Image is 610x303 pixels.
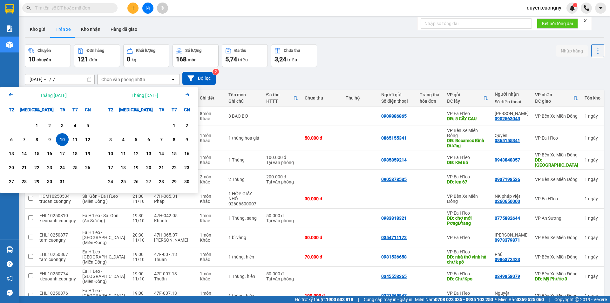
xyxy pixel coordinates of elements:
[89,57,97,62] span: đơn
[144,150,153,157] div: 13
[170,150,179,157] div: 15
[58,178,67,185] div: 31
[574,3,576,7] span: 1
[45,136,54,143] div: 9
[106,136,115,143] div: 3
[305,135,340,141] div: 50.000 đ
[447,174,488,179] div: VP Ea H`leo
[43,119,56,132] div: Choose Thứ Năm, tháng 10 2 2025. It's available.
[144,136,153,143] div: 6
[234,48,246,53] div: Đã thu
[132,136,140,143] div: 5
[495,92,529,97] div: Người nhận
[495,216,520,221] div: 0775882644
[585,216,600,221] div: 1
[20,136,29,143] div: 7
[182,150,191,157] div: 16
[588,157,598,162] span: ngày
[180,103,193,116] div: CN
[200,160,222,165] div: Khác
[119,178,128,185] div: 25
[447,116,488,121] div: DĐ: 5 CÂY CAU
[132,57,136,62] span: kg
[69,161,81,174] div: Choose Thứ Bảy, tháng 10 25 2025. It's available.
[30,103,43,116] div: T4
[495,116,520,121] div: 0902563043
[69,103,81,116] div: T7
[20,150,29,157] div: 14
[444,90,491,107] th: Toggle SortBy
[168,119,180,132] div: Choose Thứ Bảy, tháng 11 1 2025. It's available.
[18,103,30,116] div: [MEDICAL_DATA]
[123,44,169,67] button: Khối lượng0kg
[117,147,130,160] div: Choose Thứ Ba, tháng 11 11 2025. It's available.
[168,133,180,146] div: Choose Thứ Bảy, tháng 11 8 2025. It's available.
[7,136,16,143] div: 6
[588,216,598,221] span: ngày
[5,147,18,160] div: Choose Thứ Hai, tháng 10 13 2025. It's available.
[305,95,340,100] div: Chưa thu
[154,199,193,204] div: Pháp
[284,48,300,53] div: Chưa thu
[495,133,529,138] div: Quyên
[184,91,191,99] svg: Arrow Right
[157,178,166,185] div: 28
[6,25,13,32] img: solution-icon
[266,92,293,97] div: Đã thu
[132,178,140,185] div: 26
[104,133,117,146] div: Choose Thứ Hai, tháng 11 3 2025. It's available.
[585,95,600,100] div: Tồn kho
[69,133,81,146] div: Choose Thứ Bảy, tháng 10 11 2025. It's available.
[542,20,573,27] span: Kết nối tổng đài
[130,147,142,160] div: Choose Thứ Tư, tháng 11 12 2025. It's available.
[83,164,92,171] div: 26
[170,136,179,143] div: 8
[238,57,248,62] span: triệu
[569,5,575,11] img: icon-new-feature
[20,164,29,171] div: 21
[30,133,43,146] div: Choose Thứ Tư, tháng 10 8 2025. It's available.
[447,210,488,216] div: VP Ea H`leo
[447,111,488,116] div: VP Ea H`leo
[381,99,413,104] div: Số điện thoại
[117,161,130,174] div: Choose Thứ Ba, tháng 11 18 2025. It's available.
[39,218,76,223] div: kieuoanh.cuongny
[182,178,191,185] div: 30
[157,3,168,14] button: aim
[25,74,94,85] input: Select a date range.
[32,164,41,171] div: 22
[35,4,110,11] input: Tìm tên, số ĐT hoặc mã đơn
[537,18,578,29] button: Kết nối tổng đài
[39,194,76,199] div: HCM10250534
[7,91,15,100] button: Previous month.
[182,136,191,143] div: 9
[7,164,16,171] div: 20
[104,161,117,174] div: Choose Thứ Hai, tháng 11 17 2025. It's available.
[56,147,69,160] div: Choose Thứ Sáu, tháng 10 17 2025. It's available.
[381,177,407,182] div: 0905878535
[182,164,191,171] div: 23
[200,179,222,184] div: Khác
[228,177,260,182] div: 2 Thùng
[420,99,441,104] div: hóa đơn
[83,122,92,129] div: 5
[155,103,168,116] div: T6
[82,213,119,223] span: Ea H`Leo - Sài Gòn (An Sương)
[182,122,191,129] div: 2
[157,164,166,171] div: 21
[71,136,79,143] div: 11
[495,138,520,143] div: 0865155341
[142,103,155,116] div: T5
[170,122,179,129] div: 1
[266,155,298,160] div: 100.000 đ
[71,150,79,157] div: 18
[78,55,88,63] span: 121
[287,57,297,62] span: triệu
[447,194,488,204] div: VP Bến Xe Miền Đông
[155,147,168,160] div: Choose Thứ Sáu, tháng 11 14 2025. It's available.
[106,164,115,171] div: 17
[81,147,94,160] div: Choose Chủ Nhật, tháng 10 19 2025. It's available.
[168,103,180,116] div: T7
[81,161,94,174] div: Choose Chủ Nhật, tháng 10 26 2025. It's available.
[45,150,54,157] div: 16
